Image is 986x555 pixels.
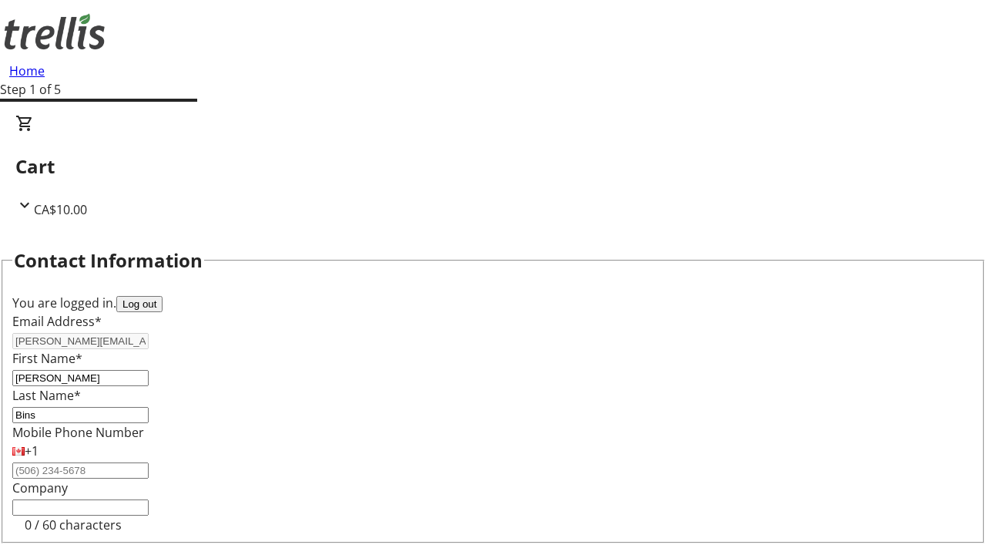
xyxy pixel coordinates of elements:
label: Email Address* [12,313,102,330]
div: CartCA$10.00 [15,114,971,219]
tr-character-limit: 0 / 60 characters [25,516,122,533]
label: Mobile Phone Number [12,424,144,441]
button: Log out [116,296,163,312]
label: Last Name* [12,387,81,404]
input: (506) 234-5678 [12,462,149,479]
h2: Cart [15,153,971,180]
div: You are logged in. [12,294,974,312]
h2: Contact Information [14,247,203,274]
span: CA$10.00 [34,201,87,218]
label: First Name* [12,350,82,367]
label: Company [12,479,68,496]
